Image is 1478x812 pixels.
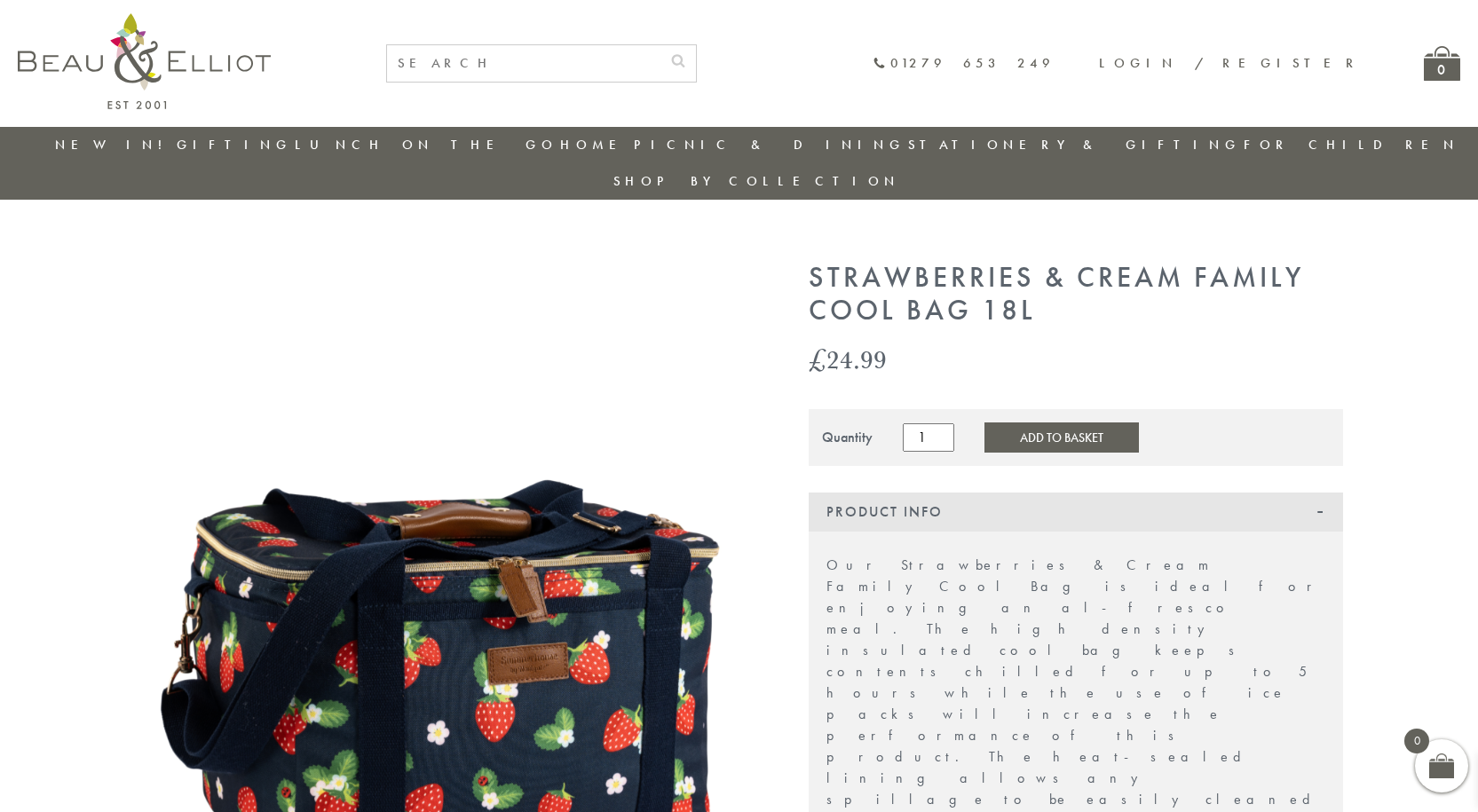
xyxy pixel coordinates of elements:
a: Login / Register [1099,54,1362,72]
a: 0 [1424,46,1460,81]
bdi: 24.99 [809,341,887,377]
a: Stationery & Gifting [908,136,1241,154]
a: Home [560,136,631,154]
a: Picnic & Dining [634,136,905,154]
h1: Strawberries & Cream Family Cool Bag 18L [809,262,1343,327]
input: Product quantity [903,423,954,452]
span: £ [809,341,826,377]
div: Product Info [809,493,1343,532]
a: Shop by collection [613,172,900,190]
span: 0 [1404,729,1429,753]
a: 01279 653 249 [873,56,1055,71]
img: logo [18,13,271,109]
a: Lunch On The Go [295,136,557,154]
button: Add to Basket [984,422,1139,453]
a: For Children [1244,136,1459,154]
a: Gifting [177,136,292,154]
div: Quantity [822,430,873,445]
a: New in! [55,136,174,154]
input: SEARCH [387,45,660,82]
